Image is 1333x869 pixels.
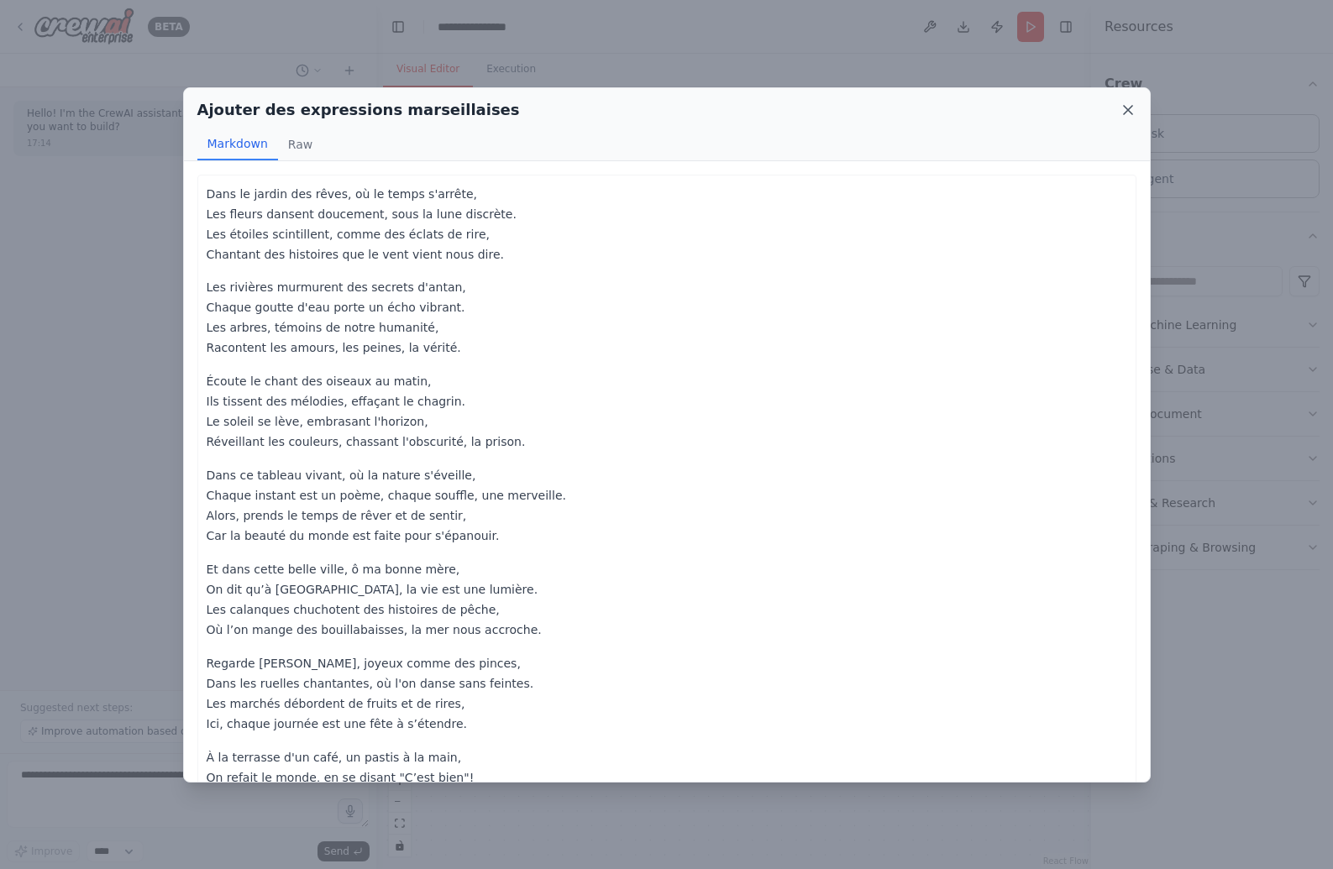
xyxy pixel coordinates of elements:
[197,98,520,122] h2: Ajouter des expressions marseillaises
[207,371,1127,452] p: Écoute le chant des oiseaux au matin, Ils tissent des mélodies, effaçant le chagrin. Le soleil se...
[278,128,323,160] button: Raw
[207,184,1127,264] p: Dans le jardin des rêves, où le temps s'arrête, Les fleurs dansent doucement, sous la lune discrè...
[207,653,1127,734] p: Regarde [PERSON_NAME], joyeux comme des pinces, Dans les ruelles chantantes, où l'on danse sans f...
[207,465,1127,546] p: Dans ce tableau vivant, où la nature s'éveille, Chaque instant est un poème, chaque souffle, une ...
[207,277,1127,358] p: Les rivières murmurent des secrets d'antan, Chaque goutte d'eau porte un écho vibrant. Les arbres...
[207,559,1127,640] p: Et dans cette belle ville, ô ma bonne mère, On dit qu’à [GEOGRAPHIC_DATA], la vie est une lumière...
[207,747,1127,828] p: À la terrasse d'un café, un pastis à la main, On refait le monde, en se disant "C’est bien"! Le m...
[197,128,278,160] button: Markdown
